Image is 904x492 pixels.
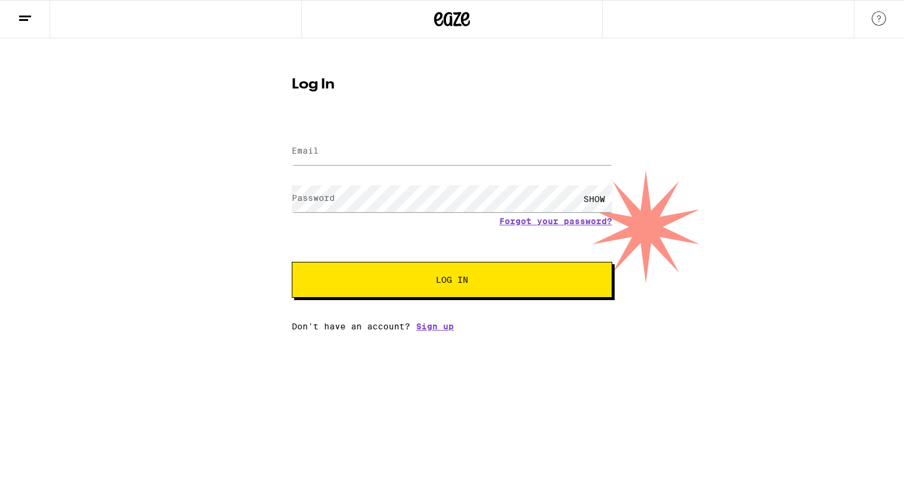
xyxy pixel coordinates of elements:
[292,322,612,331] div: Don't have an account?
[416,322,454,331] a: Sign up
[576,185,612,212] div: SHOW
[292,138,612,165] input: Email
[499,216,612,226] a: Forgot your password?
[292,146,319,155] label: Email
[292,193,335,203] label: Password
[436,276,468,284] span: Log In
[292,78,612,92] h1: Log In
[292,262,612,298] button: Log In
